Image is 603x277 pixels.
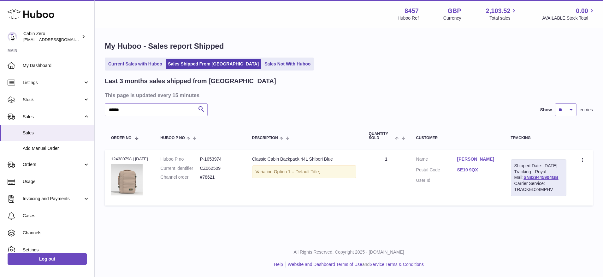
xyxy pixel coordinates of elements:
[23,162,83,168] span: Orders
[369,262,424,267] a: Service Terms & Conditions
[166,59,261,69] a: Sales Shipped From [GEOGRAPHIC_DATA]
[111,156,148,162] div: 124380798 | [DATE]
[489,15,517,21] span: Total sales
[161,156,200,162] dt: Huboo P no
[23,37,93,42] span: [EMAIL_ADDRESS][DOMAIN_NAME]
[398,15,419,21] div: Huboo Ref
[23,63,90,69] span: My Dashboard
[416,177,457,183] dt: User Id
[523,175,559,180] a: SN829445904GB
[542,7,595,21] a: 0.00 AVAILABLE Stock Total
[416,156,457,164] dt: Name
[252,156,356,162] div: Classic Cabin Backpack 44L Shibori Blue
[23,31,80,43] div: Cabin Zero
[252,165,356,178] div: Variation:
[23,145,90,151] span: Add Manual Order
[200,174,239,180] dd: #78621
[443,15,461,21] div: Currency
[416,167,457,175] dt: Postal Code
[576,7,588,15] span: 0.00
[252,136,278,140] span: Description
[23,97,83,103] span: Stock
[274,262,283,267] a: Help
[8,32,17,41] img: huboo@cabinzero.com
[23,196,83,202] span: Invoicing and Payments
[540,107,552,113] label: Show
[262,59,313,69] a: Sales Not With Huboo
[274,169,320,174] span: Option 1 = Default Title;
[111,136,132,140] span: Order No
[486,7,518,21] a: 2,103.52 Total sales
[23,114,83,120] span: Sales
[580,107,593,113] span: entries
[486,7,511,15] span: 2,103.52
[405,7,419,15] strong: 8457
[200,165,239,171] dd: CZ062509
[514,181,563,193] div: Carrier Service: TRACKED24MPHV
[457,156,498,162] a: [PERSON_NAME]
[286,262,424,268] li: and
[514,163,563,169] div: Shipped Date: [DATE]
[8,253,87,265] a: Log out
[200,156,239,162] dd: P-1053974
[111,164,143,195] img: CLASSIC-44L-Cebu-Sands-FRONT_1ab0b24b-aa2a-4cf0-b2d0-bb39b73fe29b.jpg
[416,136,498,140] div: Customer
[105,77,276,85] h2: Last 3 months sales shipped from [GEOGRAPHIC_DATA]
[23,230,90,236] span: Channels
[105,41,593,51] h1: My Huboo - Sales report Shipped
[161,165,200,171] dt: Current identifier
[457,167,498,173] a: SE10 9QX
[100,249,598,255] p: All Rights Reserved. Copyright 2025 - [DOMAIN_NAME]
[23,80,83,86] span: Listings
[542,15,595,21] span: AVAILABLE Stock Total
[288,262,362,267] a: Website and Dashboard Terms of Use
[23,130,90,136] span: Sales
[511,159,566,196] div: Tracking - Royal Mail:
[23,247,90,253] span: Settings
[23,179,90,185] span: Usage
[23,213,90,219] span: Cases
[161,174,200,180] dt: Channel order
[447,7,461,15] strong: GBP
[511,136,566,140] div: Tracking
[106,59,164,69] a: Current Sales with Huboo
[369,132,394,140] span: Quantity Sold
[363,150,410,206] td: 1
[161,136,185,140] span: Huboo P no
[105,92,591,99] h3: This page is updated every 15 minutes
